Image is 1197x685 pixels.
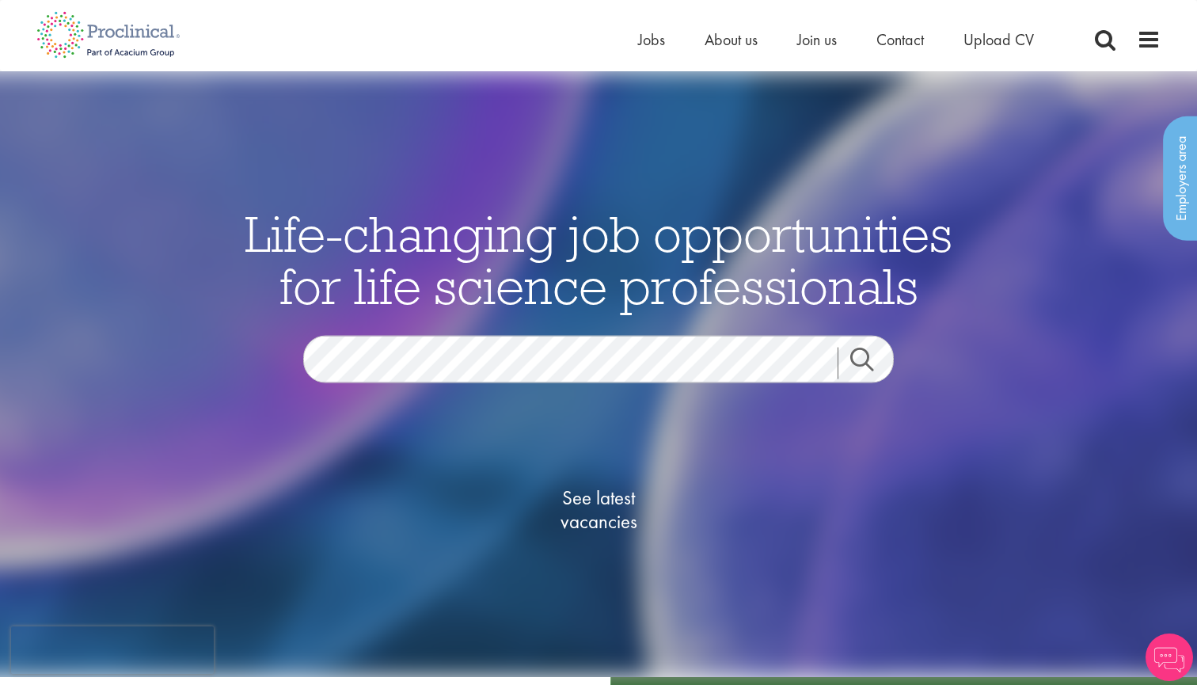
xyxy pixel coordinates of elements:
a: Join us [797,29,837,50]
span: Life-changing job opportunities for life science professionals [245,201,952,317]
iframe: reCAPTCHA [11,626,214,674]
a: Upload CV [963,29,1034,50]
a: Job search submit button [838,347,906,379]
a: Jobs [638,29,665,50]
a: Contact [876,29,924,50]
a: About us [705,29,758,50]
img: Chatbot [1146,634,1193,681]
a: See latestvacancies [519,422,678,596]
span: See latest vacancies [519,485,678,533]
